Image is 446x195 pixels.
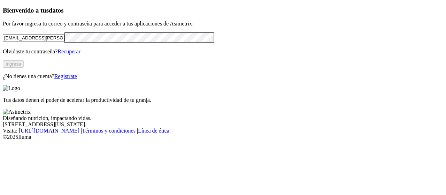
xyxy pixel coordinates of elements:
img: Asimetrix [3,109,31,115]
a: Recuperar [57,48,80,54]
a: Línea de ética [138,128,169,134]
img: Logo [3,85,20,91]
a: Regístrate [54,73,77,79]
p: ¿No tienes una cuenta? [3,73,443,80]
p: Por favor ingresa tu correo y contraseña para acceder a tus aplicaciones de Asimetrix: [3,21,443,27]
a: [URL][DOMAIN_NAME] [19,128,79,134]
p: Tus datos tienen el poder de acelerar la productividad de tu granja. [3,97,443,103]
span: datos [49,7,64,14]
div: Visita : | | [3,128,443,134]
div: Diseñando nutrición, impactando vidas. [3,115,443,121]
div: [STREET_ADDRESS][US_STATE]. [3,121,443,128]
h3: Bienvenido a tus [3,7,443,14]
p: Olvidaste tu contraseña? [3,48,443,55]
div: © 2025 Iluma [3,134,443,140]
input: Tu correo [3,34,64,42]
a: Términos y condiciones [82,128,136,134]
button: Ingresa [3,60,24,68]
